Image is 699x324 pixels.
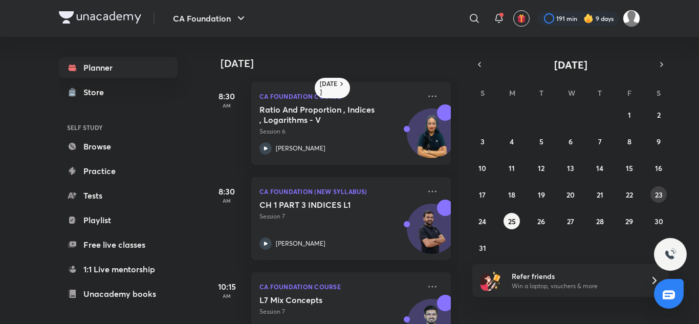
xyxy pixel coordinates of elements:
abbr: August 8, 2025 [627,137,631,146]
p: CA Foundation (New Syllabus) [259,185,420,198]
button: August 8, 2025 [621,133,638,149]
button: August 7, 2025 [592,133,608,149]
h5: 10:15 [206,280,247,293]
span: [DATE] [554,58,587,72]
h5: 8:30 [206,185,247,198]
button: August 17, 2025 [474,186,491,203]
img: ansh jain [623,10,640,27]
img: referral [480,270,501,291]
button: August 28, 2025 [592,213,608,229]
h6: SELF STUDY [59,119,178,136]
button: August 5, 2025 [533,133,550,149]
h6: Refer friends [512,271,638,282]
button: August 3, 2025 [474,133,491,149]
abbr: Saturday [657,88,661,98]
abbr: August 16, 2025 [655,163,662,173]
p: [PERSON_NAME] [276,144,325,153]
a: Tests [59,185,178,206]
p: CA Foundation Course [259,280,420,293]
button: August 10, 2025 [474,160,491,176]
button: August 2, 2025 [650,106,667,123]
abbr: August 20, 2025 [566,190,575,200]
abbr: Thursday [598,88,602,98]
abbr: August 9, 2025 [657,137,661,146]
button: August 29, 2025 [621,213,638,229]
abbr: August 3, 2025 [480,137,485,146]
button: avatar [513,10,530,27]
button: August 14, 2025 [592,160,608,176]
button: August 27, 2025 [562,213,579,229]
button: August 25, 2025 [504,213,520,229]
button: August 9, 2025 [650,133,667,149]
abbr: Friday [627,88,631,98]
abbr: August 19, 2025 [538,190,545,200]
img: streak [583,13,594,24]
img: Avatar [407,114,456,163]
a: Unacademy books [59,284,178,304]
abbr: August 17, 2025 [479,190,486,200]
button: August 4, 2025 [504,133,520,149]
button: August 1, 2025 [621,106,638,123]
h5: L7 Mix Concepts [259,295,387,305]
button: August 23, 2025 [650,186,667,203]
button: August 18, 2025 [504,186,520,203]
abbr: August 26, 2025 [537,217,545,226]
abbr: Sunday [480,88,485,98]
abbr: August 5, 2025 [539,137,543,146]
abbr: August 21, 2025 [597,190,603,200]
button: August 24, 2025 [474,213,491,229]
button: August 13, 2025 [562,160,579,176]
abbr: August 2, 2025 [657,110,661,120]
button: [DATE] [487,57,654,72]
button: August 31, 2025 [474,240,491,256]
p: Session 7 [259,307,420,316]
h5: Ratio And Proportion , Indices , Logarithms - V [259,104,387,125]
p: CA Foundation Course [259,90,420,102]
abbr: August 13, 2025 [567,163,574,173]
h5: 8:30 [206,90,247,102]
p: AM [206,293,247,299]
abbr: August 30, 2025 [654,217,663,226]
abbr: August 25, 2025 [508,217,516,226]
abbr: August 1, 2025 [628,110,631,120]
abbr: August 22, 2025 [626,190,633,200]
abbr: August 27, 2025 [567,217,574,226]
a: Practice [59,161,178,181]
p: Win a laptop, vouchers & more [512,282,638,291]
abbr: August 11, 2025 [509,163,515,173]
abbr: August 10, 2025 [478,163,486,173]
p: AM [206,102,247,109]
img: ttu [664,248,676,261]
button: CA Foundation [167,8,253,29]
a: Company Logo [59,11,141,26]
img: Company Logo [59,11,141,24]
abbr: August 15, 2025 [626,163,633,173]
abbr: Wednesday [568,88,575,98]
img: avatar [517,14,526,23]
button: August 22, 2025 [621,186,638,203]
button: August 20, 2025 [562,186,579,203]
button: August 26, 2025 [533,213,550,229]
a: Planner [59,57,178,78]
p: Session 7 [259,212,420,221]
button: August 30, 2025 [650,213,667,229]
button: August 15, 2025 [621,160,638,176]
abbr: August 24, 2025 [478,217,486,226]
abbr: August 29, 2025 [625,217,633,226]
a: Browse [59,136,178,157]
abbr: August 6, 2025 [569,137,573,146]
a: Playlist [59,210,178,230]
abbr: August 14, 2025 [596,163,603,173]
div: Store [83,86,110,98]
abbr: August 7, 2025 [598,137,602,146]
abbr: August 18, 2025 [508,190,515,200]
abbr: August 12, 2025 [538,163,544,173]
h5: CH 1 PART 3 INDICES L1 [259,200,387,210]
h4: [DATE] [221,57,461,70]
abbr: August 4, 2025 [510,137,514,146]
abbr: August 28, 2025 [596,217,604,226]
p: [PERSON_NAME] [276,239,325,248]
abbr: Monday [509,88,515,98]
a: Free live classes [59,234,178,255]
p: Session 6 [259,127,420,136]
